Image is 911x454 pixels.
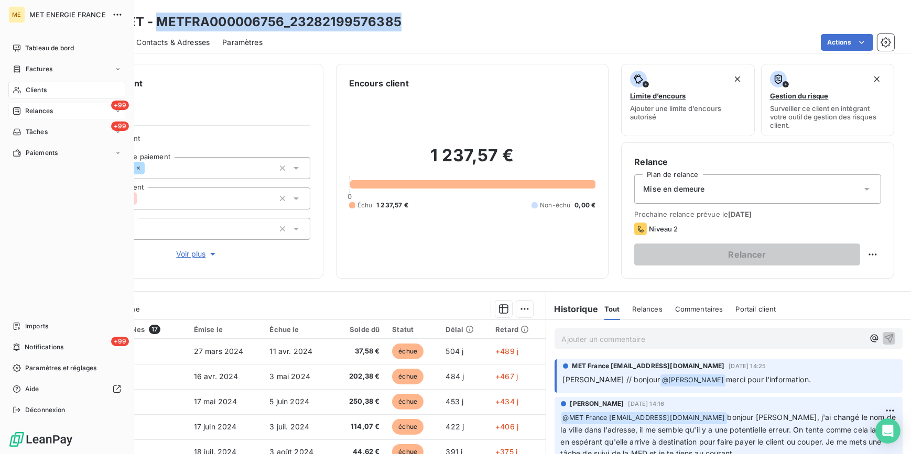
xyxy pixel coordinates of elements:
a: Aide [8,381,125,397]
span: échue [392,394,424,409]
span: Propriétés Client [84,134,310,149]
span: 250,38 € [340,396,379,407]
span: Factures [26,64,52,74]
span: Surveiller ce client en intégrant votre outil de gestion des risques client. [770,104,885,129]
h6: Relance [634,156,881,168]
div: Émise le [194,325,257,334]
span: MET France [EMAIL_ADDRESS][DOMAIN_NAME] [572,361,725,371]
span: [PERSON_NAME] [570,399,624,408]
span: Aide [25,384,39,394]
span: Tâches [26,127,48,137]
span: MET ENERGIE FRANCE [29,10,106,19]
input: Ajouter une valeur [137,194,145,203]
span: Commentaires [675,305,723,313]
a: Paramètres et réglages [8,360,125,377]
span: Tableau de bord [25,43,74,53]
span: 484 j [446,372,464,381]
span: Échu [357,201,373,210]
span: 27 mars 2024 [194,347,244,356]
span: Paramètres et réglages [25,363,96,373]
input: Ajouter une valeur [145,163,153,173]
span: +434 j [495,397,518,406]
span: 422 j [446,422,464,431]
img: Logo LeanPay [8,431,73,448]
button: Gestion du risqueSurveiller ce client en intégrant votre outil de gestion des risques client. [761,64,894,136]
span: 504 j [446,347,464,356]
span: Mise en demeure [643,184,704,194]
h6: Informations client [63,77,310,90]
span: Contacts & Adresses [136,37,210,48]
h2: 1 237,57 € [349,145,596,176]
span: 114,07 € [340,422,379,432]
a: Factures [8,61,125,77]
span: 3 mai 2024 [270,372,311,381]
div: Délai [446,325,483,334]
span: Tout [604,305,620,313]
span: +489 j [495,347,518,356]
h3: VERNET - METFRA000006756_23282199576385 [92,13,402,31]
span: 37,58 € [340,346,379,357]
span: 3 juil. 2024 [270,422,310,431]
a: Clients [8,82,125,98]
span: [DATE] 14:16 [628,401,664,407]
h6: Encours client [349,77,409,90]
button: Actions [821,34,873,51]
span: Voir plus [176,249,218,259]
span: 202,38 € [340,371,379,382]
span: [PERSON_NAME] // bonjour [563,375,660,384]
span: 17 [149,325,160,334]
span: 1 237,57 € [376,201,408,210]
button: Relancer [634,243,860,265]
span: +99 [111,337,129,346]
span: [DATE] 14:25 [729,363,766,369]
span: Prochaine relance prévue le [634,210,881,218]
span: 17 mai 2024 [194,397,237,406]
a: +99Relances [8,103,125,119]
span: 0,00 € [574,201,595,210]
div: Retard [495,325,539,334]
span: [DATE] [728,210,752,218]
span: Niveau 2 [649,225,678,233]
button: Limite d’encoursAjouter une limite d’encours autorisé [621,64,754,136]
div: Solde dû [340,325,379,334]
span: 5 juin 2024 [270,397,310,406]
span: Portail client [736,305,776,313]
span: échue [392,419,424,435]
a: Tableau de bord [8,40,125,57]
span: Limite d’encours [630,92,686,100]
span: +99 [111,121,129,131]
span: +406 j [495,422,518,431]
span: Notifications [25,342,63,352]
span: merci pour l'information. [726,375,811,384]
span: 17 juin 2024 [194,422,237,431]
span: 0 [348,192,352,201]
h6: Historique [546,303,599,315]
span: Déconnexion [25,405,66,415]
span: Non-échu [540,201,570,210]
a: +99Tâches [8,124,125,140]
span: +467 j [495,372,518,381]
span: 453 j [446,397,464,406]
div: Échue le [270,325,328,334]
span: Paramètres [222,37,263,48]
span: @ MET France [EMAIL_ADDRESS][DOMAIN_NAME] [561,412,727,424]
span: +99 [111,101,129,110]
span: 16 avr. 2024 [194,372,238,381]
span: échue [392,369,424,384]
span: Paiements [26,148,58,158]
span: Gestion du risque [770,92,829,100]
span: Imports [25,322,48,331]
span: Ajouter une limite d’encours autorisé [630,104,745,121]
span: 11 avr. 2024 [270,347,313,356]
span: @ [PERSON_NAME] [660,374,725,386]
a: Imports [8,318,125,335]
span: Relances [25,106,53,116]
div: ME [8,6,25,23]
div: Statut [392,325,433,334]
span: échue [392,344,424,359]
span: Clients [26,85,47,95]
a: Paiements [8,145,125,161]
span: Relances [633,305,663,313]
button: Voir plus [84,248,310,260]
div: Open Intercom Messenger [875,418,901,444]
